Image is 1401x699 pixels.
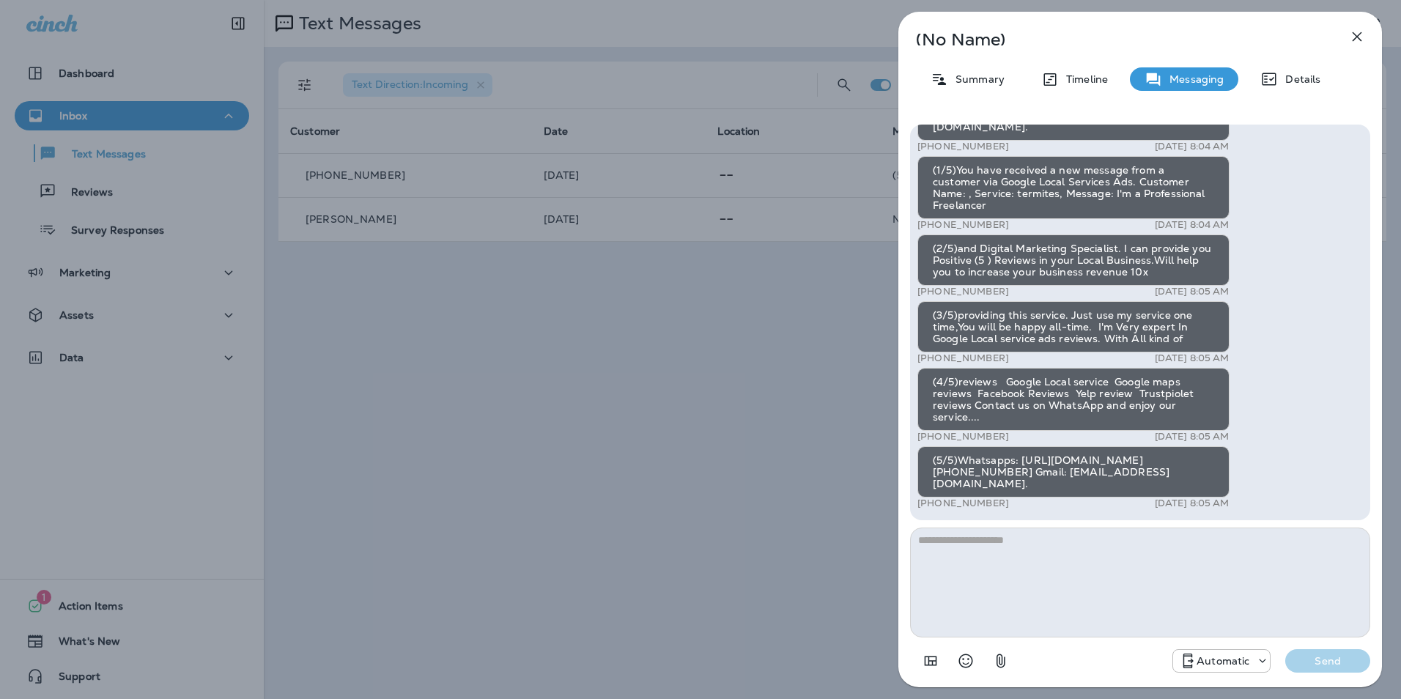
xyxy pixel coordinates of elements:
div: (1/5)You have received a new message from a customer via Google Local Services Ads. Customer Name... [917,156,1230,219]
p: [PHONE_NUMBER] [917,219,1009,231]
button: Add in a premade template [916,646,945,676]
p: Timeline [1059,73,1108,85]
p: [DATE] 8:05 AM [1155,286,1230,297]
p: [PHONE_NUMBER] [917,498,1009,509]
p: Summary [948,73,1005,85]
p: [PHONE_NUMBER] [917,141,1009,152]
div: (2/5)and Digital Marketing Specialist. I can provide you Positive (5 ) Reviews in your Local Busi... [917,234,1230,286]
p: [DATE] 8:04 AM [1155,141,1230,152]
p: (No Name) [916,34,1316,45]
p: [PHONE_NUMBER] [917,431,1009,443]
button: Select an emoji [951,646,980,676]
div: (5/5)Whatsapps: [URL][DOMAIN_NAME][PHONE_NUMBER] Gmail: [EMAIL_ADDRESS][DOMAIN_NAME]. [917,446,1230,498]
p: Automatic [1197,655,1249,667]
p: [DATE] 8:05 AM [1155,498,1230,509]
p: [PHONE_NUMBER] [917,286,1009,297]
p: [PHONE_NUMBER] [917,352,1009,364]
p: Details [1278,73,1320,85]
div: (4/5)reviews Google Local service Google maps reviews Facebook Reviews Yelp review Trustpiolet re... [917,368,1230,431]
p: [DATE] 8:05 AM [1155,431,1230,443]
p: [DATE] 8:04 AM [1155,219,1230,231]
p: Messaging [1162,73,1224,85]
div: (3/5)providing this service. Just use my service one time,You will be happy all-time. I'm Very ex... [917,301,1230,352]
p: [DATE] 8:05 AM [1155,352,1230,364]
